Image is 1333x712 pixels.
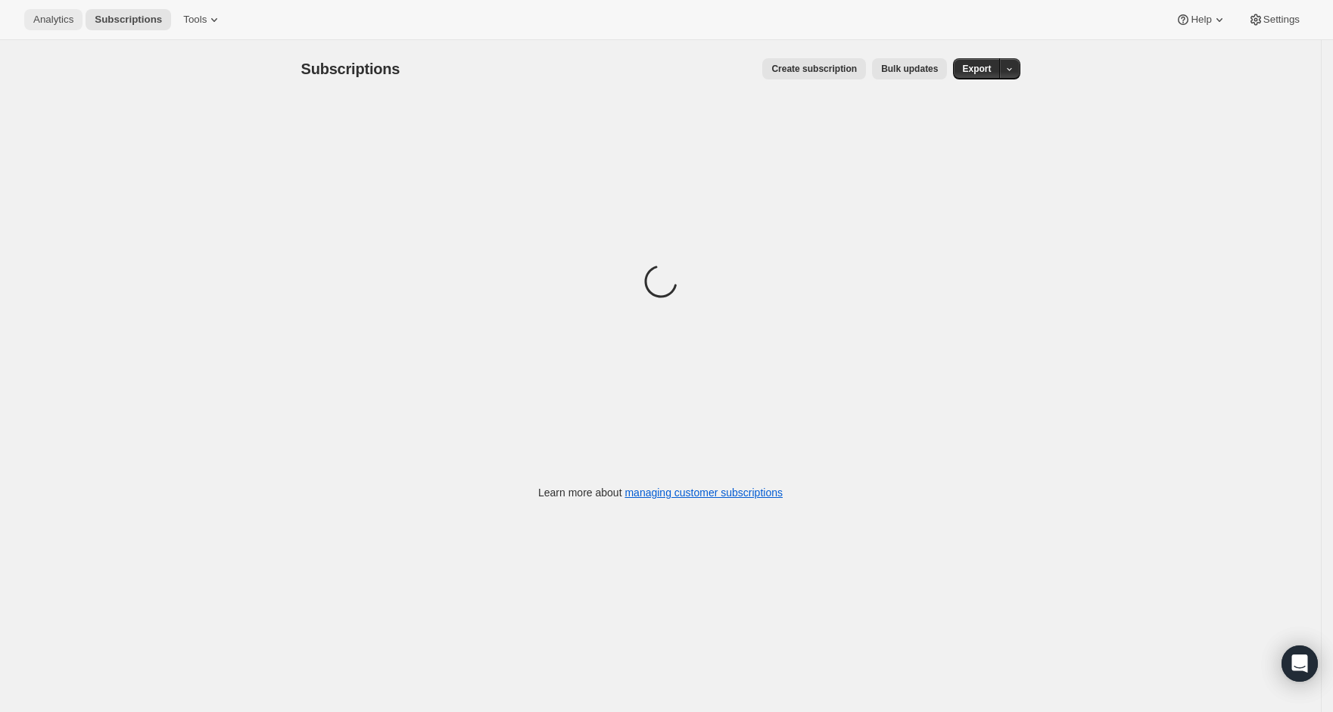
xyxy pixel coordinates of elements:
[762,58,866,79] button: Create subscription
[1166,9,1235,30] button: Help
[24,9,83,30] button: Analytics
[953,58,1000,79] button: Export
[962,63,991,75] span: Export
[183,14,207,26] span: Tools
[1282,645,1318,682] div: Open Intercom Messenger
[872,58,947,79] button: Bulk updates
[301,61,400,77] span: Subscriptions
[33,14,73,26] span: Analytics
[881,63,938,75] span: Bulk updates
[174,9,231,30] button: Tools
[86,9,171,30] button: Subscriptions
[538,485,783,500] p: Learn more about
[771,63,857,75] span: Create subscription
[95,14,162,26] span: Subscriptions
[624,487,783,499] a: managing customer subscriptions
[1263,14,1300,26] span: Settings
[1239,9,1309,30] button: Settings
[1191,14,1211,26] span: Help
